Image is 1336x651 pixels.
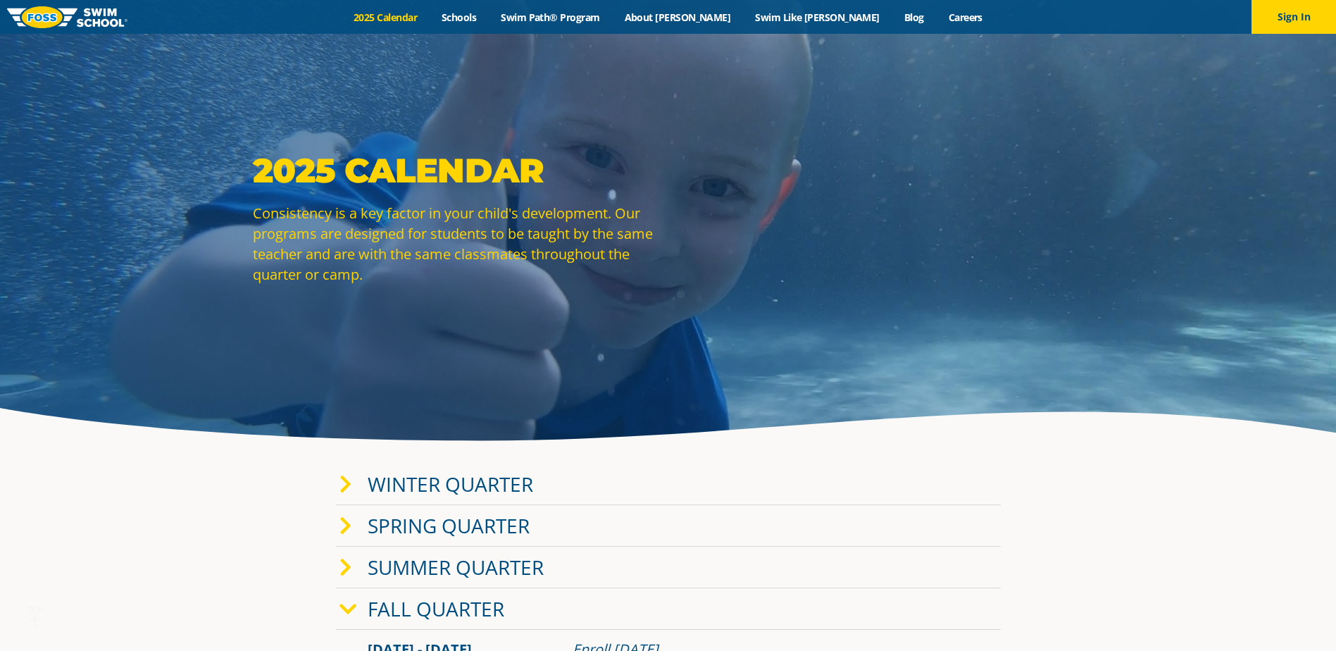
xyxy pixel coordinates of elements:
a: Blog [892,11,936,24]
a: Winter Quarter [368,471,533,497]
a: Spring Quarter [368,512,530,539]
a: 2025 Calendar [342,11,430,24]
a: Fall Quarter [368,595,504,622]
a: Swim Path® Program [489,11,612,24]
a: Summer Quarter [368,554,544,581]
a: Schools [430,11,489,24]
a: About [PERSON_NAME] [612,11,743,24]
div: TOP [27,605,44,627]
img: FOSS Swim School Logo [7,6,127,28]
strong: 2025 Calendar [253,150,544,191]
p: Consistency is a key factor in your child's development. Our programs are designed for students t... [253,203,661,285]
a: Careers [936,11,994,24]
a: Swim Like [PERSON_NAME] [743,11,892,24]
